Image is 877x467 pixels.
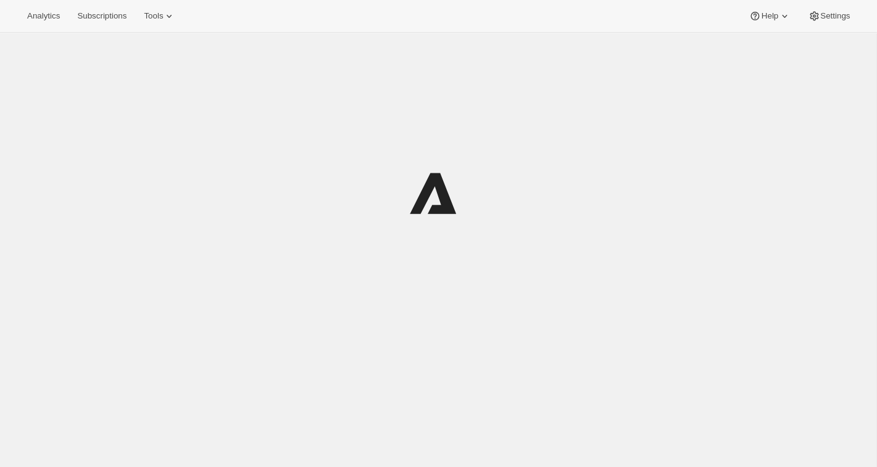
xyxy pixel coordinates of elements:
[144,11,163,21] span: Tools
[761,11,778,21] span: Help
[820,11,850,21] span: Settings
[20,7,67,25] button: Analytics
[77,11,127,21] span: Subscriptions
[136,7,183,25] button: Tools
[27,11,60,21] span: Analytics
[70,7,134,25] button: Subscriptions
[800,7,857,25] button: Settings
[741,7,797,25] button: Help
